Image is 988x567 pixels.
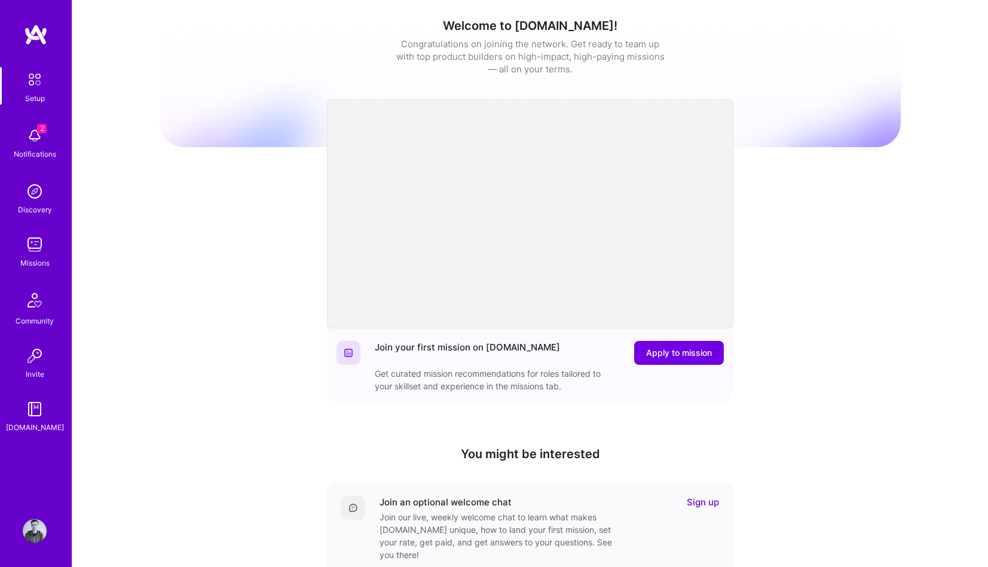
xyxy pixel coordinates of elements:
[160,19,901,33] h1: Welcome to [DOMAIN_NAME]!
[23,179,47,203] img: discovery
[25,92,45,105] div: Setup
[18,203,52,216] div: Discovery
[23,519,47,543] img: User Avatar
[327,447,733,461] h4: You might be interested
[24,24,48,45] img: logo
[23,124,47,148] img: bell
[26,368,44,380] div: Invite
[327,99,733,328] iframe: video
[634,341,724,365] button: Apply to mission
[375,341,560,365] div: Join your first mission on [DOMAIN_NAME]
[20,519,50,543] a: User Avatar
[6,421,64,434] div: [DOMAIN_NAME]
[23,397,47,421] img: guide book
[380,511,619,561] div: Join our live, weekly welcome chat to learn what makes [DOMAIN_NAME] unique, how to land your fir...
[37,124,47,133] span: 2
[14,148,56,160] div: Notifications
[16,315,54,327] div: Community
[348,503,358,513] img: Comment
[20,286,49,315] img: Community
[23,233,47,257] img: teamwork
[375,367,614,392] div: Get curated mission recommendations for roles tailored to your skillset and experience in the mis...
[22,67,47,92] img: setup
[23,344,47,368] img: Invite
[344,348,353,358] img: Website
[687,496,719,508] a: Sign up
[646,347,712,359] span: Apply to mission
[20,257,50,269] div: Missions
[380,496,512,508] div: Join an optional welcome chat
[396,38,665,75] div: Congratulations on joining the network. Get ready to team up with top product builders on high-im...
